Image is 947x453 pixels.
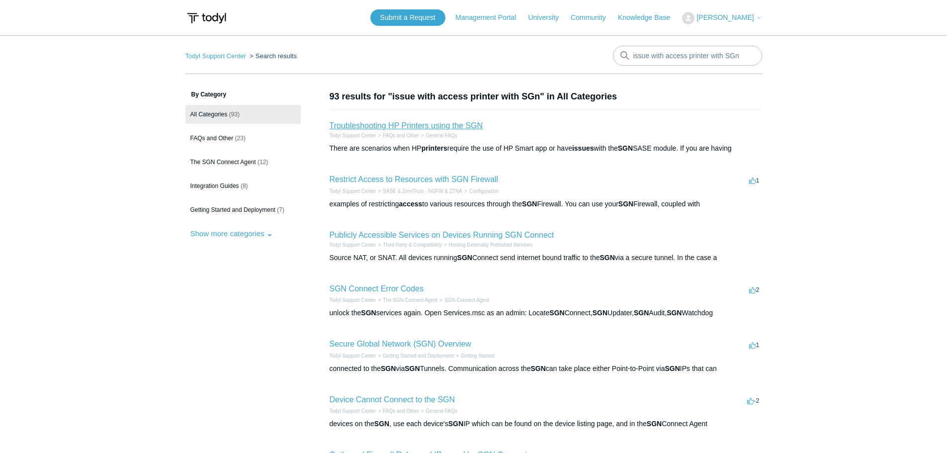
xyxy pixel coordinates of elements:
[185,224,278,243] button: Show more categories
[330,352,376,360] li: Todyl Support Center
[383,188,462,194] a: SASE & ZeroTrust - NGFW & ZTNA
[190,182,239,189] span: Integration Guides
[618,12,680,23] a: Knowledge Base
[528,12,568,23] a: University
[277,206,284,213] span: (7)
[383,353,454,359] a: Getting Started and Deployment
[522,200,537,208] em: SGN
[185,153,301,172] a: The SGN Connect Agent (12)
[600,254,614,262] em: SGN
[330,284,424,293] a: SGN Connect Error Codes
[426,133,457,138] a: General FAQs
[530,364,545,372] em: SGN
[190,206,275,213] span: Getting Started and Deployment
[665,364,680,372] em: SGN
[749,341,759,349] span: 1
[330,340,471,348] a: Secure Global Network (SGN) Overview
[330,132,376,139] li: Todyl Support Center
[185,90,301,99] h3: By Category
[682,12,762,24] button: [PERSON_NAME]
[448,420,463,428] em: SGN
[248,52,297,60] li: Search results
[229,111,240,118] span: (93)
[241,182,248,189] span: (8)
[185,52,246,60] a: Todyl Support Center
[330,296,376,304] li: Todyl Support Center
[376,132,419,139] li: FAQs and Other
[185,52,248,60] li: Todyl Support Center
[330,187,376,195] li: Todyl Support Center
[330,90,762,103] h1: 93 results for "issue with access printer with SGn" in All Categories
[376,241,441,249] li: Third Party & Compatibility
[376,296,437,304] li: The SGN Connect Agent
[376,407,419,415] li: FAQs and Other
[618,144,633,152] em: SGN
[426,408,457,414] a: General FAQs
[185,9,228,27] img: Todyl Support Center Help Center home page
[383,297,437,303] a: The SGN Connect Agent
[330,297,376,303] a: Todyl Support Center
[454,352,494,360] li: Getting Started
[330,419,762,429] div: devices on the , use each device's IP which can be found on the device listing page, and in the C...
[647,420,662,428] em: SGN
[185,177,301,195] a: Integration Guides (8)
[330,199,762,209] div: examples of restricting to various resources through the Firewall. You can use your Firewall, cou...
[330,407,376,415] li: Todyl Support Center
[190,159,256,166] span: The SGN Connect Agent
[330,363,762,374] div: connected to the via Tunnels. Communication across the can take place either Point-to-Point via I...
[696,13,754,21] span: [PERSON_NAME]
[370,9,445,26] a: Submit a Request
[330,188,376,194] a: Todyl Support Center
[667,309,682,317] em: SGN
[405,364,420,372] em: SGN
[258,159,268,166] span: (12)
[330,395,455,404] a: Device Cannot Connect to the SGN
[330,353,376,359] a: Todyl Support Center
[383,133,419,138] a: FAQs and Other
[383,408,419,414] a: FAQs and Other
[330,231,554,239] a: Publicly Accessible Services on Devices Running SGN Connect
[618,200,633,208] em: SGN
[330,253,762,263] div: Source NAT, or SNAT. All devices running Connect send internet bound traffic to the via a secure ...
[749,177,759,184] span: 1
[419,407,457,415] li: General FAQs
[376,187,462,195] li: SASE & ZeroTrust - NGFW & ZTNA
[361,309,376,317] em: SGN
[613,46,762,66] input: Search
[376,352,454,360] li: Getting Started and Deployment
[330,133,376,138] a: Todyl Support Center
[185,129,301,148] a: FAQs and Other (23)
[190,111,228,118] span: All Categories
[330,242,376,248] a: Todyl Support Center
[462,187,499,195] li: Configuration
[747,397,760,404] span: -2
[330,308,762,318] div: unlock the services again. Open Services.msc as an admin: Locate Connect, Updater, Audit, Watchdog
[422,144,447,152] em: printers
[383,242,441,248] a: Third Party & Compatibility
[374,420,389,428] em: SGN
[549,309,564,317] em: SGN
[634,309,649,317] em: SGN
[437,296,489,304] li: SGN Connect Agent
[571,12,616,23] a: Community
[330,143,762,154] div: There are scenarios when HP require the use of HP Smart app or have with the SASE module. If you ...
[419,132,457,139] li: General FAQs
[457,254,472,262] em: SGN
[442,241,532,249] li: Hosting Externally Published Services
[593,309,607,317] em: SGN
[235,135,246,142] span: (23)
[461,353,494,359] a: Getting Started
[449,242,532,248] a: Hosting Externally Published Services
[469,188,499,194] a: Configuration
[330,408,376,414] a: Todyl Support Center
[330,121,483,130] a: Troubleshooting HP Printers using the SGN
[185,200,301,219] a: Getting Started and Deployment (7)
[190,135,234,142] span: FAQs and Other
[749,286,759,293] span: 2
[399,200,423,208] em: access
[455,12,526,23] a: Management Portal
[330,175,499,183] a: Restrict Access to Resources with SGN Firewall
[572,144,594,152] em: issues
[330,241,376,249] li: Todyl Support Center
[185,105,301,124] a: All Categories (93)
